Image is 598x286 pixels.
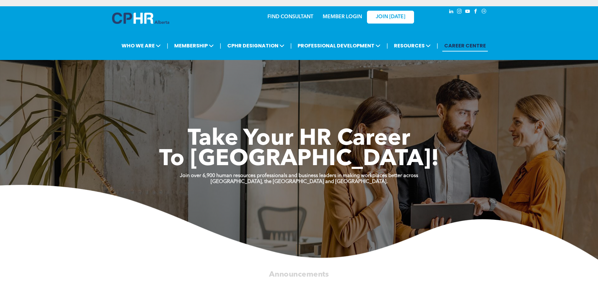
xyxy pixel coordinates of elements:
a: linkedin [448,8,455,16]
li: | [290,39,292,52]
strong: [GEOGRAPHIC_DATA], the [GEOGRAPHIC_DATA] and [GEOGRAPHIC_DATA]. [211,179,388,184]
span: CPHR DESIGNATION [225,40,286,51]
a: CAREER CENTRE [442,40,488,51]
li: | [386,39,388,52]
a: Social network [481,8,488,16]
span: JOIN [DATE] [376,14,405,20]
img: A blue and white logo for cp alberta [112,13,169,24]
a: JOIN [DATE] [367,11,414,24]
span: To [GEOGRAPHIC_DATA]! [159,148,439,171]
a: instagram [456,8,463,16]
a: MEMBER LOGIN [323,14,362,19]
span: MEMBERSHIP [172,40,216,51]
span: RESOURCES [392,40,433,51]
span: PROFESSIONAL DEVELOPMENT [296,40,382,51]
a: facebook [472,8,479,16]
li: | [167,39,168,52]
li: | [437,39,438,52]
span: WHO WE ARE [120,40,163,51]
li: | [220,39,221,52]
span: Take Your HR Career [188,128,410,150]
strong: Join over 6,900 human resources professionals and business leaders in making workplaces better ac... [180,173,418,178]
a: FIND CONSULTANT [267,14,313,19]
span: Announcements [269,271,329,278]
a: youtube [464,8,471,16]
